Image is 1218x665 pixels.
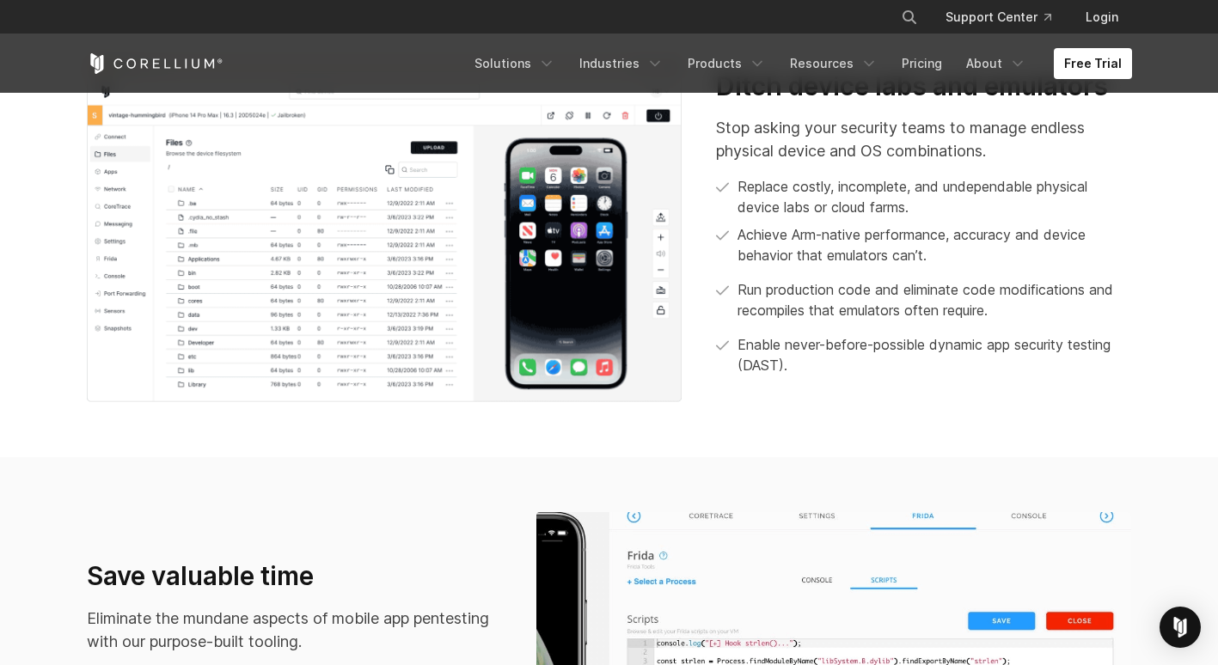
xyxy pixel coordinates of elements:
h3: Save valuable time [87,560,502,593]
a: Corellium Home [87,53,223,74]
a: Support Center [932,2,1065,33]
a: Products [677,48,776,79]
a: About [956,48,1037,79]
a: Resources [780,48,888,79]
p: Stop asking your security teams to manage endless physical device and OS combinations. [716,116,1131,162]
p: Achieve Arm-native performance, accuracy and device behavior that emulators can’t. [738,224,1131,265]
button: Search [894,2,925,33]
p: Replace costly, incomplete, and undependable physical device labs or cloud farms. [738,176,1131,217]
p: Eliminate the mundane aspects of mobile app pentesting with our purpose-built tooling. [87,607,502,653]
a: Login [1072,2,1132,33]
a: Solutions [464,48,566,79]
div: Open Intercom Messenger [1160,607,1201,648]
p: Run production code and eliminate code modifications and recompiles that emulators often require. [738,279,1131,320]
a: Industries [569,48,674,79]
a: Free Trial [1054,48,1132,79]
div: Navigation Menu [464,48,1132,79]
div: Navigation Menu [880,2,1132,33]
p: Enable never-before-possible dynamic app security testing (DAST). [738,334,1131,375]
img: Dynamic app security testing (DSAT); iOS pentest [87,58,682,403]
a: Pricing [891,48,952,79]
